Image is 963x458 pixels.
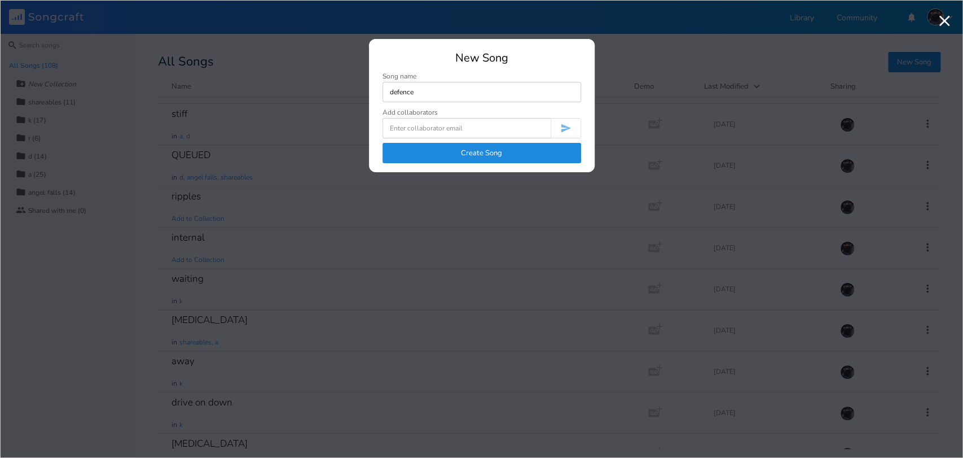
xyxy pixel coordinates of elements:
input: Enter collaborator email [382,118,551,138]
button: Invite [551,118,581,138]
button: Create Song [382,143,581,163]
input: Enter song name [382,82,581,102]
div: Add collaborators [382,109,438,116]
div: New Song [382,53,581,64]
div: Song name [382,73,581,80]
